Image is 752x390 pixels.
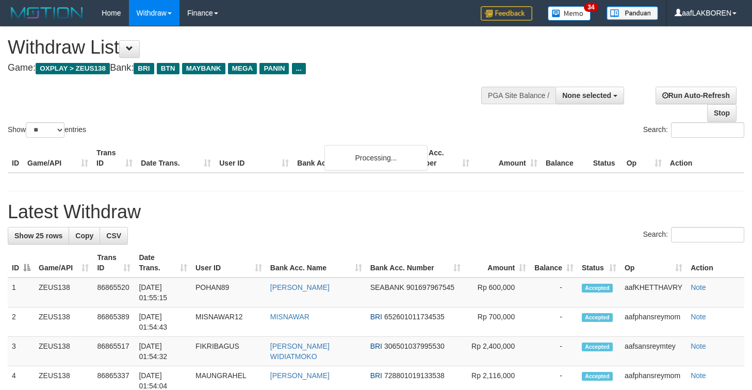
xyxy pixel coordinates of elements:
[75,232,93,240] span: Copy
[259,63,289,74] span: PANIN
[578,248,620,278] th: Status: activate to sort column ascending
[93,307,135,337] td: 86865389
[620,248,686,278] th: Op: activate to sort column ascending
[481,87,555,104] div: PGA Site Balance /
[620,278,686,307] td: aafKHETTHAVRY
[23,143,92,173] th: Game/API
[584,3,598,12] span: 34
[370,342,382,350] span: BRI
[548,6,591,21] img: Button%20Memo.svg
[8,37,491,58] h1: Withdraw List
[465,278,530,307] td: Rp 600,000
[691,283,706,291] a: Note
[135,248,191,278] th: Date Trans.: activate to sort column ascending
[182,63,225,74] span: MAYBANK
[35,278,93,307] td: ZEUS138
[270,342,330,361] a: [PERSON_NAME] WIDIATMOKO
[530,248,578,278] th: Balance: activate to sort column ascending
[135,337,191,366] td: [DATE] 01:54:32
[228,63,257,74] span: MEGA
[324,145,428,171] div: Processing...
[643,227,744,242] label: Search:
[530,307,578,337] td: -
[93,278,135,307] td: 86865520
[35,337,93,366] td: ZEUS138
[191,248,266,278] th: User ID: activate to sort column ascending
[582,372,613,381] span: Accepted
[93,248,135,278] th: Trans ID: activate to sort column ascending
[623,143,666,173] th: Op
[643,122,744,138] label: Search:
[8,307,35,337] td: 2
[370,283,404,291] span: SEABANK
[384,313,445,321] span: Copy 652601011734535 to clipboard
[8,227,69,245] a: Show 25 rows
[26,122,64,138] select: Showentries
[620,307,686,337] td: aafphansreymom
[666,143,744,173] th: Action
[8,337,35,366] td: 3
[582,284,613,293] span: Accepted
[8,143,23,173] th: ID
[14,232,62,240] span: Show 25 rows
[134,63,154,74] span: BRI
[191,278,266,307] td: POHAN89
[707,104,737,122] a: Stop
[69,227,100,245] a: Copy
[542,143,589,173] th: Balance
[562,91,611,100] span: None selected
[607,6,658,20] img: panduan.png
[405,143,473,173] th: Bank Acc. Number
[481,6,532,21] img: Feedback.jpg
[384,342,445,350] span: Copy 306501037995530 to clipboard
[35,307,93,337] td: ZEUS138
[406,283,454,291] span: Copy 901697967545 to clipboard
[92,143,137,173] th: Trans ID
[266,248,366,278] th: Bank Acc. Name: activate to sort column ascending
[93,337,135,366] td: 86865517
[465,307,530,337] td: Rp 700,000
[465,248,530,278] th: Amount: activate to sort column ascending
[671,227,744,242] input: Search:
[370,313,382,321] span: BRI
[293,143,405,173] th: Bank Acc. Name
[589,143,623,173] th: Status
[157,63,179,74] span: BTN
[191,337,266,366] td: FIKRIBAGUS
[8,202,744,222] h1: Latest Withdraw
[530,278,578,307] td: -
[8,122,86,138] label: Show entries
[370,371,382,380] span: BRI
[135,307,191,337] td: [DATE] 01:54:43
[465,337,530,366] td: Rp 2,400,000
[582,343,613,351] span: Accepted
[384,371,445,380] span: Copy 728801019133538 to clipboard
[555,87,624,104] button: None selected
[620,337,686,366] td: aafsansreymtey
[100,227,128,245] a: CSV
[473,143,542,173] th: Amount
[366,248,465,278] th: Bank Acc. Number: activate to sort column ascending
[106,232,121,240] span: CSV
[270,371,330,380] a: [PERSON_NAME]
[215,143,293,173] th: User ID
[691,371,706,380] a: Note
[8,248,35,278] th: ID: activate to sort column descending
[530,337,578,366] td: -
[137,143,215,173] th: Date Trans.
[691,342,706,350] a: Note
[270,283,330,291] a: [PERSON_NAME]
[35,248,93,278] th: Game/API: activate to sort column ascending
[270,313,309,321] a: MISNAWAR
[292,63,306,74] span: ...
[8,63,491,73] h4: Game: Bank:
[191,307,266,337] td: MISNAWAR12
[135,278,191,307] td: [DATE] 01:55:15
[671,122,744,138] input: Search:
[686,248,744,278] th: Action
[8,5,86,21] img: MOTION_logo.png
[582,313,613,322] span: Accepted
[36,63,110,74] span: OXPLAY > ZEUS138
[656,87,737,104] a: Run Auto-Refresh
[8,278,35,307] td: 1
